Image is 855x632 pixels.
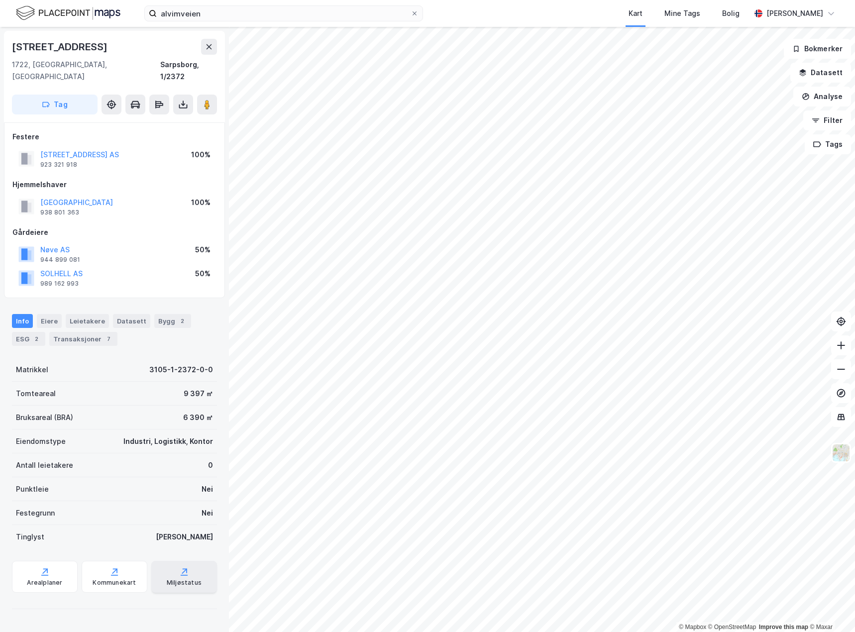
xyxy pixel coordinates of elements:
[16,507,55,519] div: Festegrunn
[12,131,216,143] div: Festere
[784,39,851,59] button: Bokmerker
[803,110,851,130] button: Filter
[66,314,109,328] div: Leietakere
[16,4,120,22] img: logo.f888ab2527a4732fd821a326f86c7f29.svg
[191,197,211,209] div: 100%
[629,7,642,19] div: Kart
[40,161,77,169] div: 923 321 918
[40,280,79,288] div: 989 162 993
[12,95,98,114] button: Tag
[167,579,202,587] div: Miljøstatus
[113,314,150,328] div: Datasett
[27,579,62,587] div: Arealplaner
[37,314,62,328] div: Eiere
[793,87,851,106] button: Analyse
[104,334,113,344] div: 7
[832,443,851,462] img: Z
[759,624,808,631] a: Improve this map
[149,364,213,376] div: 3105-1-2372-0-0
[16,412,73,423] div: Bruksareal (BRA)
[123,435,213,447] div: Industri, Logistikk, Kontor
[679,624,706,631] a: Mapbox
[40,209,79,216] div: 938 801 363
[40,256,80,264] div: 944 899 081
[183,412,213,423] div: 6 390 ㎡
[195,268,211,280] div: 50%
[16,364,48,376] div: Matrikkel
[12,39,109,55] div: [STREET_ADDRESS]
[12,59,160,83] div: 1722, [GEOGRAPHIC_DATA], [GEOGRAPHIC_DATA]
[12,314,33,328] div: Info
[93,579,136,587] div: Kommunekart
[191,149,211,161] div: 100%
[805,584,855,632] div: Kontrollprogram for chat
[16,388,56,400] div: Tomteareal
[208,459,213,471] div: 0
[160,59,217,83] div: Sarpsborg, 1/2372
[177,316,187,326] div: 2
[708,624,756,631] a: OpenStreetMap
[49,332,117,346] div: Transaksjoner
[805,134,851,154] button: Tags
[790,63,851,83] button: Datasett
[154,314,191,328] div: Bygg
[16,435,66,447] div: Eiendomstype
[156,531,213,543] div: [PERSON_NAME]
[12,226,216,238] div: Gårdeiere
[202,483,213,495] div: Nei
[805,584,855,632] iframe: Chat Widget
[31,334,41,344] div: 2
[184,388,213,400] div: 9 397 ㎡
[664,7,700,19] div: Mine Tags
[722,7,740,19] div: Bolig
[16,531,44,543] div: Tinglyst
[195,244,211,256] div: 50%
[16,459,73,471] div: Antall leietakere
[12,179,216,191] div: Hjemmelshaver
[16,483,49,495] div: Punktleie
[157,6,411,21] input: Søk på adresse, matrikkel, gårdeiere, leietakere eller personer
[202,507,213,519] div: Nei
[12,332,45,346] div: ESG
[766,7,823,19] div: [PERSON_NAME]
